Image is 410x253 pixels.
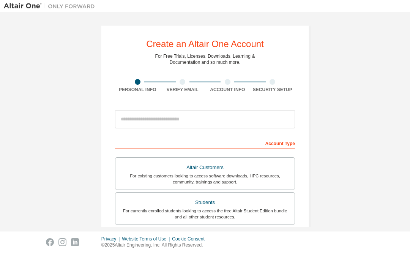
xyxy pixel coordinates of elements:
[250,87,295,93] div: Security Setup
[172,236,209,242] div: Cookie Consent
[120,162,290,173] div: Altair Customers
[58,238,66,246] img: instagram.svg
[122,236,172,242] div: Website Terms of Use
[101,236,122,242] div: Privacy
[115,137,295,149] div: Account Type
[101,242,209,248] p: © 2025 Altair Engineering, Inc. All Rights Reserved.
[71,238,79,246] img: linkedin.svg
[120,208,290,220] div: For currently enrolled students looking to access the free Altair Student Edition bundle and all ...
[115,87,160,93] div: Personal Info
[120,173,290,185] div: For existing customers looking to access software downloads, HPC resources, community, trainings ...
[155,53,255,65] div: For Free Trials, Licenses, Downloads, Learning & Documentation and so much more.
[160,87,205,93] div: Verify Email
[205,87,250,93] div: Account Info
[46,238,54,246] img: facebook.svg
[4,2,99,10] img: Altair One
[120,197,290,208] div: Students
[146,40,264,49] div: Create an Altair One Account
